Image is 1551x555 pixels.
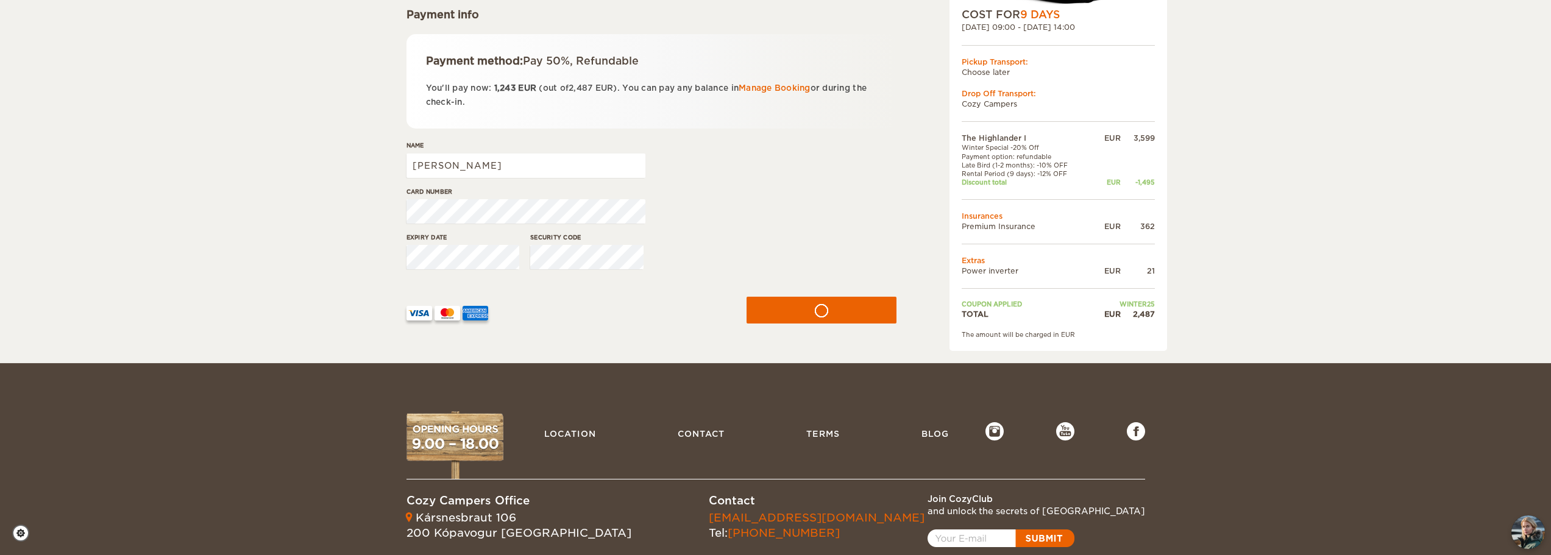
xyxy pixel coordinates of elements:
div: Join CozyClub [928,493,1145,505]
span: EUR [518,83,536,93]
a: Blog [915,422,955,445]
td: Payment option: refundable [962,152,1093,161]
img: AMEX [463,306,488,320]
div: 3,599 [1121,133,1155,143]
div: Pickup Transport: [962,57,1155,67]
a: Manage Booking [739,83,811,93]
span: 9 Days [1020,9,1060,21]
div: Cozy Campers Office [406,493,631,509]
img: Freyja at Cozy Campers [1511,515,1545,549]
div: and unlock the secrets of [GEOGRAPHIC_DATA] [928,505,1145,517]
div: The amount will be charged in EUR [962,330,1155,339]
div: -1,495 [1121,178,1155,186]
span: 2,487 [569,83,592,93]
td: Coupon applied [962,300,1093,308]
a: Open popup [928,529,1074,547]
a: Terms [800,422,846,445]
a: Contact [672,422,731,445]
td: Choose later [962,67,1155,77]
div: Drop Off Transport: [962,88,1155,99]
td: The Highlander I [962,133,1093,143]
div: EUR [1092,221,1120,232]
div: 362 [1121,221,1155,232]
div: EUR [1092,266,1120,276]
div: 21 [1121,266,1155,276]
td: Extras [962,255,1155,266]
td: Premium Insurance [962,221,1093,232]
div: Tel: [709,510,925,541]
label: Expiry date [406,233,520,242]
div: EUR [1092,309,1120,319]
a: [EMAIL_ADDRESS][DOMAIN_NAME] [709,511,925,524]
span: EUR [595,83,614,93]
td: Cozy Campers [962,99,1155,109]
td: Discount total [962,178,1093,186]
a: [PHONE_NUMBER] [728,526,840,539]
span: 1,243 [494,83,516,93]
td: Rental Period (9 days): -12% OFF [962,169,1093,178]
div: EUR [1092,178,1120,186]
button: chat-button [1511,515,1545,549]
div: Kársnesbraut 106 200 Kópavogur [GEOGRAPHIC_DATA] [406,510,631,541]
img: mastercard [435,306,460,320]
label: Security code [530,233,644,242]
span: Pay 50%, Refundable [523,55,639,67]
td: Winter Special -20% Off [962,143,1093,152]
div: Payment method: [426,54,878,68]
td: WINTER25 [1092,300,1154,308]
label: Name [406,141,645,150]
div: 2,487 [1121,309,1155,319]
label: Card number [406,187,645,196]
td: TOTAL [962,309,1093,319]
p: You'll pay now: (out of ). You can pay any balance in or during the check-in. [426,81,878,110]
td: Power inverter [962,266,1093,276]
div: Contact [709,493,925,509]
a: Location [538,422,602,445]
td: Insurances [962,211,1155,221]
div: [DATE] 09:00 - [DATE] 14:00 [962,22,1155,32]
img: VISA [406,306,432,320]
div: EUR [1092,133,1120,143]
div: COST FOR [962,7,1155,22]
div: Payment info [406,7,897,22]
a: Cookie settings [12,525,37,542]
td: Late Bird (1-2 months): -10% OFF [962,161,1093,169]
